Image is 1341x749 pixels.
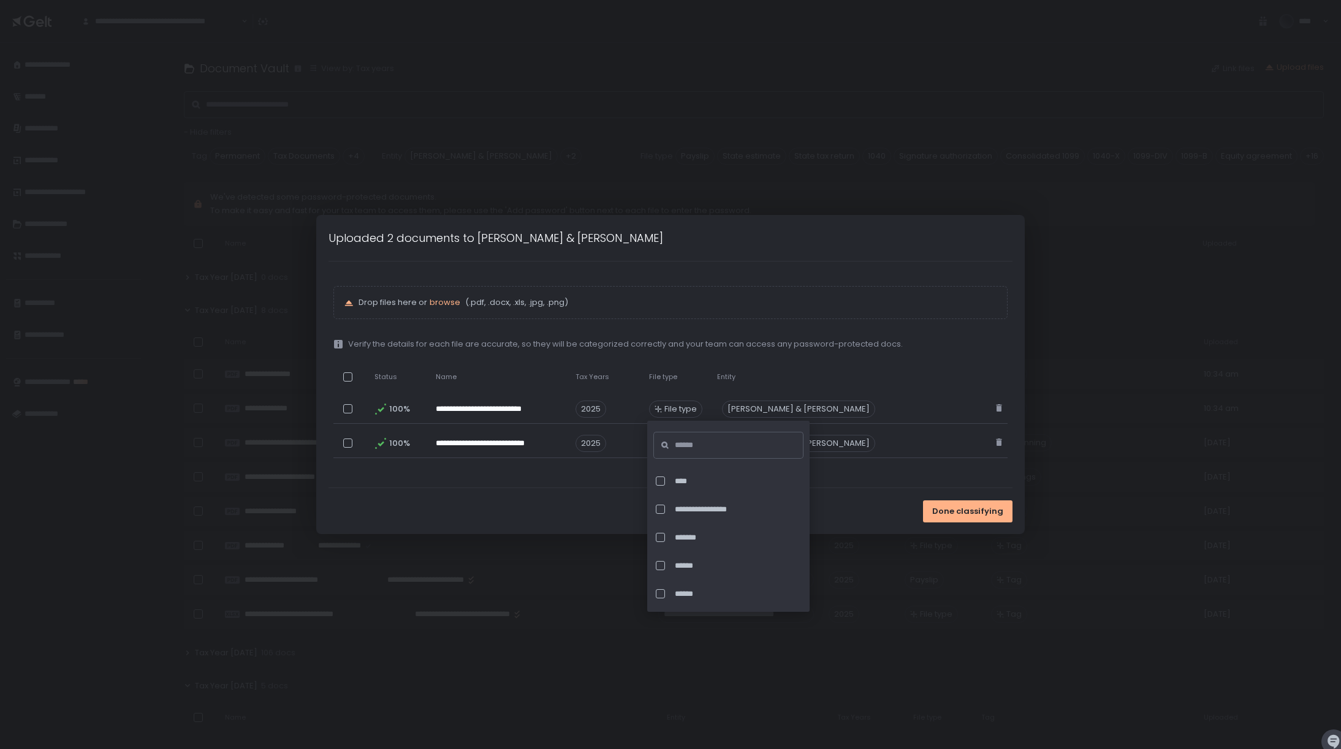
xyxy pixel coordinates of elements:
span: File type [649,372,677,382]
h1: Uploaded 2 documents to [PERSON_NAME] & [PERSON_NAME] [329,230,663,246]
span: 100% [389,438,409,449]
span: Verify the details for each file are accurate, so they will be categorized correctly and your tea... [348,339,903,350]
span: (.pdf, .docx, .xls, .jpg, .png) [463,297,568,308]
button: browse [430,297,460,308]
span: File type [664,404,697,415]
span: Name [436,372,457,382]
span: 2025 [576,401,606,418]
span: Entity [717,372,735,382]
span: 100% [389,404,409,415]
div: [PERSON_NAME] & [PERSON_NAME] [722,401,875,418]
button: Done classifying [923,500,1012,522]
span: 2025 [576,435,606,452]
span: Done classifying [932,506,1003,517]
span: Tax Years [576,372,609,382]
span: Status [374,372,397,382]
p: Drop files here or [359,297,997,308]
